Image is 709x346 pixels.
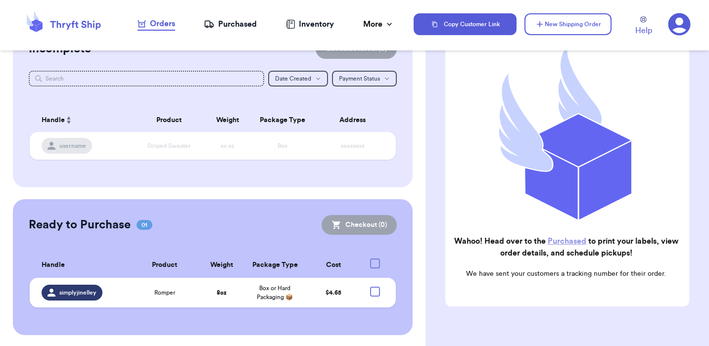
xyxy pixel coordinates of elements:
[275,76,311,82] span: Date Created
[29,217,131,233] h2: Ready to Purchase
[138,18,175,31] a: Orders
[524,13,612,35] button: New Shipping Order
[341,143,365,149] span: xxxxxxxx
[65,114,73,126] button: Sort ascending
[635,25,652,37] span: Help
[315,108,396,132] th: Address
[339,76,380,82] span: Payment Status
[363,18,394,30] div: More
[137,220,152,230] span: 01
[414,13,517,35] button: Copy Customer Link
[147,143,190,149] span: Striped Sweater
[129,253,200,278] th: Product
[453,269,679,279] p: We have sent your customers a tracking number for their order.
[204,18,257,30] a: Purchased
[332,71,397,86] button: Payment Status
[132,108,205,132] th: Product
[205,108,249,132] th: Weight
[278,143,287,149] span: Box
[221,143,235,149] span: xx oz
[217,290,227,296] strong: 8 oz
[138,18,175,30] div: Orders
[249,108,315,132] th: Package Type
[635,16,652,37] a: Help
[286,18,334,30] a: Inventory
[243,253,307,278] th: Package Type
[307,253,360,278] th: Cost
[59,142,86,150] span: username
[200,253,243,278] th: Weight
[257,285,293,300] span: Box or Hard Packaging 📦
[29,71,264,86] input: Search
[268,71,328,86] button: Date Created
[326,290,341,296] span: $ 4.65
[59,289,96,297] span: simplyjinelley
[154,289,175,297] span: Romper
[42,260,65,270] span: Handle
[42,115,65,126] span: Handle
[548,237,586,245] a: Purchased
[453,235,679,259] h2: Wahoo! Head over to the to print your labels, view order details, and schedule pickups!
[322,215,397,235] button: Checkout (0)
